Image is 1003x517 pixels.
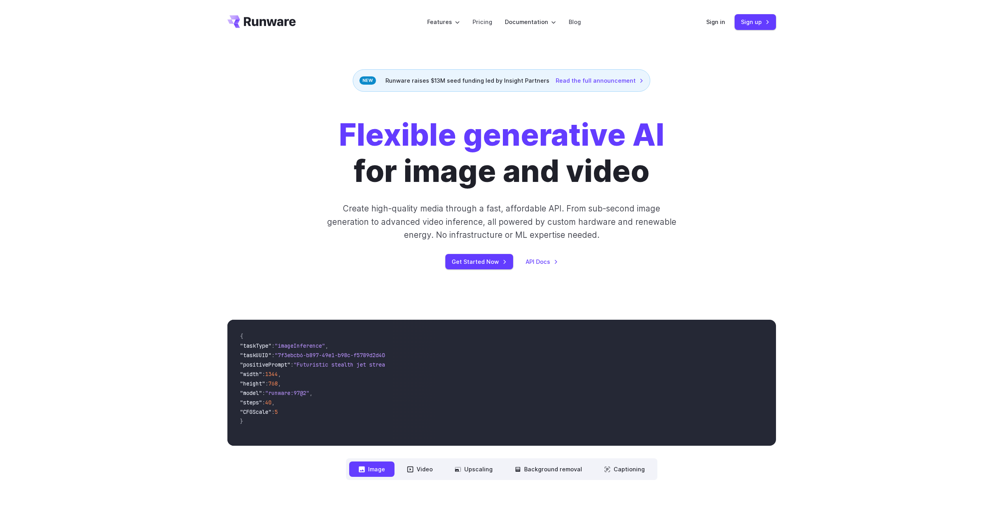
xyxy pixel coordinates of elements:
[265,371,278,378] span: 1344
[240,352,272,359] span: "taskUUID"
[240,399,262,406] span: "steps"
[398,461,442,477] button: Video
[595,461,654,477] button: Captioning
[569,17,581,26] a: Blog
[272,399,275,406] span: ,
[275,408,278,415] span: 5
[240,389,262,397] span: "model"
[272,342,275,349] span: :
[325,342,328,349] span: ,
[445,254,513,269] a: Get Started Now
[275,342,325,349] span: "imageInference"
[505,461,592,477] button: Background removal
[309,389,313,397] span: ,
[262,371,265,378] span: :
[240,418,243,425] span: }
[339,117,664,153] strong: Flexible generative AI
[240,408,272,415] span: "CFGScale"
[353,69,650,92] div: Runware raises $13M seed funding led by Insight Partners
[290,361,294,368] span: :
[505,17,556,26] label: Documentation
[240,361,290,368] span: "positivePrompt"
[275,352,395,359] span: "7f3ebcb6-b897-49e1-b98c-f5789d2d40d7"
[265,389,309,397] span: "runware:97@2"
[278,380,281,387] span: ,
[473,17,492,26] a: Pricing
[240,380,265,387] span: "height"
[339,117,664,189] h1: for image and video
[240,371,262,378] span: "width"
[445,461,502,477] button: Upscaling
[272,408,275,415] span: :
[265,380,268,387] span: :
[326,202,677,241] p: Create high-quality media through a fast, affordable API. From sub-second image generation to adv...
[294,361,581,368] span: "Futuristic stealth jet streaking through a neon-lit cityscape with glowing purple exhaust"
[556,76,644,85] a: Read the full announcement
[268,380,278,387] span: 768
[526,257,558,266] a: API Docs
[272,352,275,359] span: :
[262,399,265,406] span: :
[240,333,243,340] span: {
[240,342,272,349] span: "taskType"
[227,15,296,28] a: Go to /
[349,461,395,477] button: Image
[706,17,725,26] a: Sign in
[735,14,776,30] a: Sign up
[265,399,272,406] span: 40
[278,371,281,378] span: ,
[427,17,460,26] label: Features
[262,389,265,397] span: :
